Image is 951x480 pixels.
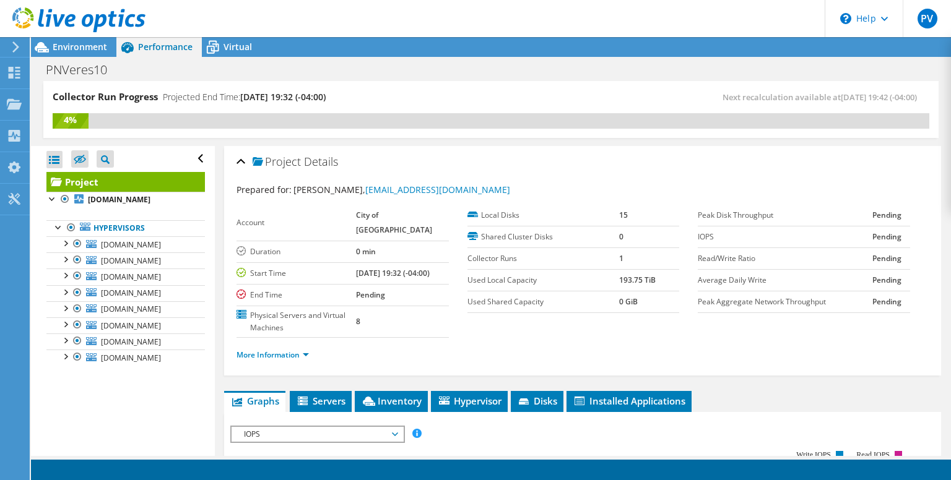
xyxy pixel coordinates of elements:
[224,41,252,53] span: Virtual
[163,90,326,104] h4: Projected End Time:
[237,267,356,280] label: Start Time
[698,231,872,243] label: IOPS
[857,450,890,459] text: Read IOPS
[46,333,205,349] a: [DOMAIN_NAME]
[253,156,301,168] span: Project
[101,353,161,363] span: [DOMAIN_NAME]
[40,63,126,77] h1: PNVeres10
[356,210,432,235] b: City of [GEOGRAPHIC_DATA]
[238,427,397,442] span: IOPS
[356,316,360,327] b: 8
[237,246,356,258] label: Duration
[296,395,345,407] span: Servers
[872,210,901,220] b: Pending
[437,395,502,407] span: Hypervisor
[619,231,623,242] b: 0
[356,246,376,257] b: 0 min
[237,184,292,195] label: Prepared for:
[573,395,685,407] span: Installed Applications
[356,289,385,300] b: Pending
[723,92,923,103] span: Next recalculation available at
[101,255,161,266] span: [DOMAIN_NAME]
[872,231,901,242] b: Pending
[467,252,619,265] label: Collector Runs
[237,349,309,360] a: More Information
[237,309,356,334] label: Physical Servers and Virtual Machines
[46,220,205,236] a: Hypervisors
[46,317,205,333] a: [DOMAIN_NAME]
[46,172,205,192] a: Project
[698,209,872,221] label: Peak Disk Throughput
[46,252,205,268] a: [DOMAIN_NAME]
[240,91,326,103] span: [DATE] 19:32 (-04:00)
[698,274,872,286] label: Average Daily Write
[698,296,872,308] label: Peak Aggregate Network Throughput
[361,395,422,407] span: Inventory
[918,9,937,28] span: PV
[46,236,205,252] a: [DOMAIN_NAME]
[101,320,161,331] span: [DOMAIN_NAME]
[619,296,638,307] b: 0 GiB
[356,268,430,278] b: [DATE] 19:32 (-04:00)
[872,275,901,285] b: Pending
[46,301,205,317] a: [DOMAIN_NAME]
[467,231,619,243] label: Shared Cluster Disks
[467,274,619,286] label: Used Local Capacity
[517,395,557,407] span: Disks
[619,275,656,285] b: 193.75 TiB
[88,194,150,205] b: [DOMAIN_NAME]
[53,113,89,127] div: 4%
[365,184,510,195] a: [EMAIL_ADDRESS][DOMAIN_NAME]
[796,450,831,459] text: Write IOPS
[46,192,205,208] a: [DOMAIN_NAME]
[467,209,619,221] label: Local Disks
[101,239,161,250] span: [DOMAIN_NAME]
[138,41,193,53] span: Performance
[53,41,107,53] span: Environment
[872,296,901,307] b: Pending
[46,285,205,301] a: [DOMAIN_NAME]
[293,184,510,195] span: [PERSON_NAME],
[841,92,917,103] span: [DATE] 19:42 (-04:00)
[619,253,623,264] b: 1
[698,252,872,265] label: Read/Write Ratio
[46,349,205,366] a: [DOMAIN_NAME]
[872,253,901,264] b: Pending
[46,268,205,285] a: [DOMAIN_NAME]
[101,272,161,282] span: [DOMAIN_NAME]
[237,216,356,229] label: Account
[840,13,851,24] svg: \n
[467,296,619,308] label: Used Shared Capacity
[304,154,338,169] span: Details
[101,304,161,314] span: [DOMAIN_NAME]
[101,288,161,298] span: [DOMAIN_NAME]
[101,336,161,347] span: [DOMAIN_NAME]
[230,395,279,407] span: Graphs
[237,289,356,301] label: End Time
[619,210,628,220] b: 15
